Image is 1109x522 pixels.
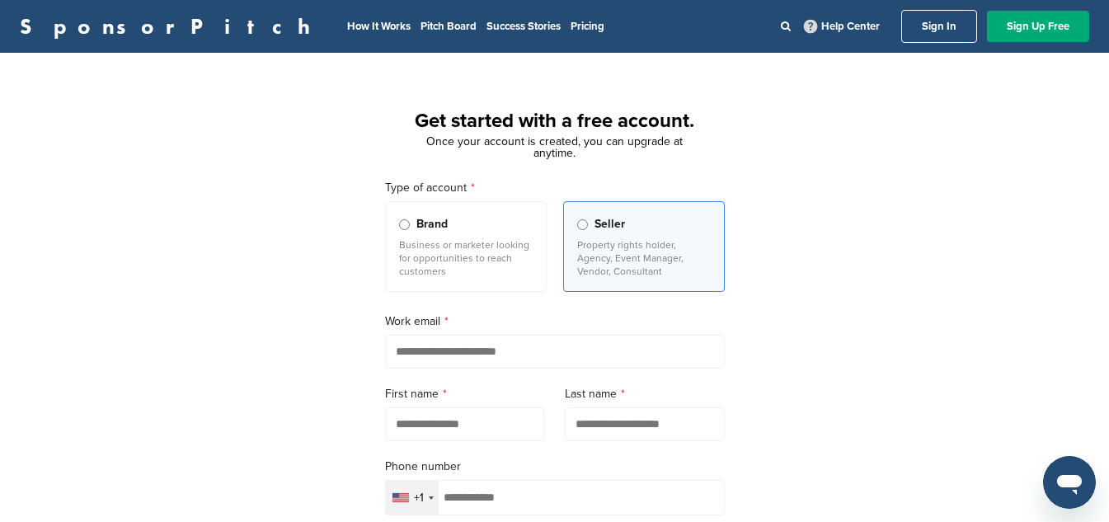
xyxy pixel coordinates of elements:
[571,20,604,33] a: Pricing
[414,492,424,504] div: +1
[365,106,745,136] h1: Get started with a free account.
[426,134,683,160] span: Once your account is created, you can upgrade at anytime.
[577,238,711,278] p: Property rights holder, Agency, Event Manager, Vendor, Consultant
[421,20,477,33] a: Pitch Board
[901,10,977,43] a: Sign In
[801,16,883,36] a: Help Center
[386,481,439,515] div: Selected country
[385,179,725,197] label: Type of account
[987,11,1089,42] a: Sign Up Free
[399,238,533,278] p: Business or marketer looking for opportunities to reach customers
[577,219,588,230] input: Seller Property rights holder, Agency, Event Manager, Vendor, Consultant
[20,16,321,37] a: SponsorPitch
[385,458,725,476] label: Phone number
[347,20,411,33] a: How It Works
[385,313,725,331] label: Work email
[1043,456,1096,509] iframe: Button to launch messaging window
[594,215,625,233] span: Seller
[399,219,410,230] input: Brand Business or marketer looking for opportunities to reach customers
[565,385,725,403] label: Last name
[416,215,448,233] span: Brand
[385,385,545,403] label: First name
[486,20,561,33] a: Success Stories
